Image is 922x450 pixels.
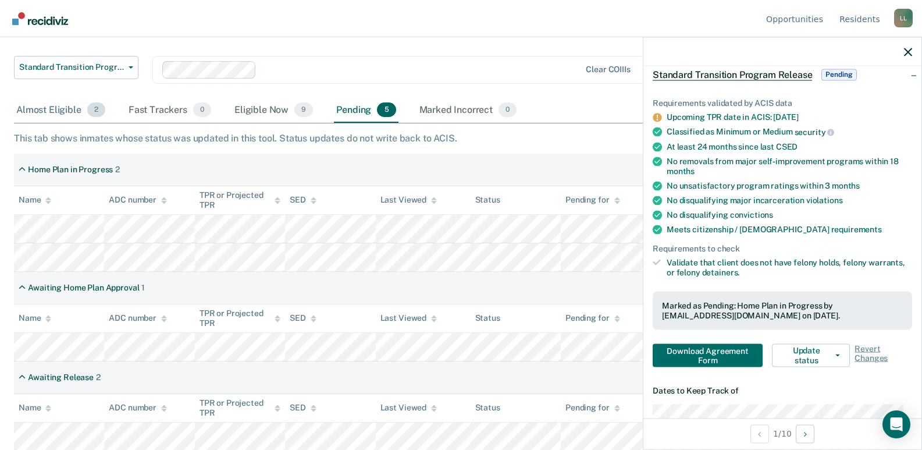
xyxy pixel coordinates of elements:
div: This tab shows inmates whose status was updated in this tool. Status updates do not write back to... [14,133,908,144]
button: Previous Opportunity [750,424,769,443]
div: TPR or Projected TPR [200,309,280,328]
div: Validate that client does not have felony holds, felony warrants, or felony [667,258,912,278]
span: violations [806,195,843,204]
span: CSED [776,141,798,151]
span: detainers. [702,268,740,277]
a: Navigate to form link [653,343,767,367]
div: L L [894,9,913,27]
span: convictions [730,210,773,219]
div: No disqualifying [667,210,912,219]
div: ADC number [109,195,167,205]
span: requirements [831,224,882,233]
div: Requirements validated by ACIS data [653,98,912,108]
span: Standard Transition Program Release [653,69,812,80]
div: Pending for [565,313,620,323]
div: Pending for [565,403,620,413]
div: Meets citizenship / [DEMOGRAPHIC_DATA] [667,224,912,234]
span: months [667,166,695,175]
div: Name [19,313,51,323]
div: Awaiting Home Plan Approval [28,283,139,293]
div: Standard Transition Program ReleasePending [643,56,921,93]
span: security [795,127,835,137]
div: 2 [115,165,120,175]
div: Fast Trackers [126,98,213,123]
div: Pending for [565,195,620,205]
div: Upcoming TPR date in ACIS: [DATE] [667,112,912,122]
button: Next Opportunity [796,424,814,443]
div: Almost Eligible [14,98,108,123]
button: Update status [772,343,850,367]
span: months [832,180,860,190]
div: TPR or Projected TPR [200,190,280,210]
div: Status [475,313,500,323]
span: 0 [193,102,211,118]
div: Name [19,195,51,205]
div: Eligible Now [232,98,315,123]
div: Status [475,195,500,205]
img: Recidiviz [12,12,68,25]
div: Last Viewed [380,195,437,205]
div: Last Viewed [380,313,437,323]
div: No disqualifying major incarceration [667,195,912,205]
div: Status [475,403,500,413]
div: Home Plan in Progress [28,165,113,175]
div: Marked as Pending: Home Plan in Progress by [EMAIL_ADDRESS][DOMAIN_NAME] on [DATE]. [662,300,903,320]
span: 5 [377,102,396,118]
dt: Dates to Keep Track of [653,385,912,395]
div: No removals from major self-improvement programs within 18 [667,156,912,176]
div: SED [290,313,316,323]
div: Clear COIIIs [586,65,630,75]
div: Requirements to check [653,243,912,253]
div: Marked Incorrect [417,98,519,123]
span: Standard Transition Program Release [19,62,124,72]
span: 0 [499,102,517,118]
button: Profile dropdown button [894,9,913,27]
div: SED [290,195,316,205]
span: Revert Changes [855,343,912,367]
div: Classified as Minimum or Medium [667,127,912,137]
span: 9 [294,102,313,118]
span: Pending [821,69,856,80]
div: 1 [141,283,145,293]
div: SED [290,403,316,413]
div: At least 24 months since last [667,141,912,151]
span: 2 [87,102,105,118]
div: Name [19,403,51,413]
div: No unsatisfactory program ratings within 3 [667,180,912,190]
button: Download Agreement Form [653,343,763,367]
div: ADC number [109,313,167,323]
div: TPR or Projected TPR [200,398,280,418]
div: Open Intercom Messenger [882,410,910,438]
div: Pending [334,98,398,123]
div: 1 / 10 [643,418,921,449]
div: ADC number [109,403,167,413]
div: Last Viewed [380,403,437,413]
div: 2 [96,373,101,382]
div: Awaiting Release [28,373,94,382]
